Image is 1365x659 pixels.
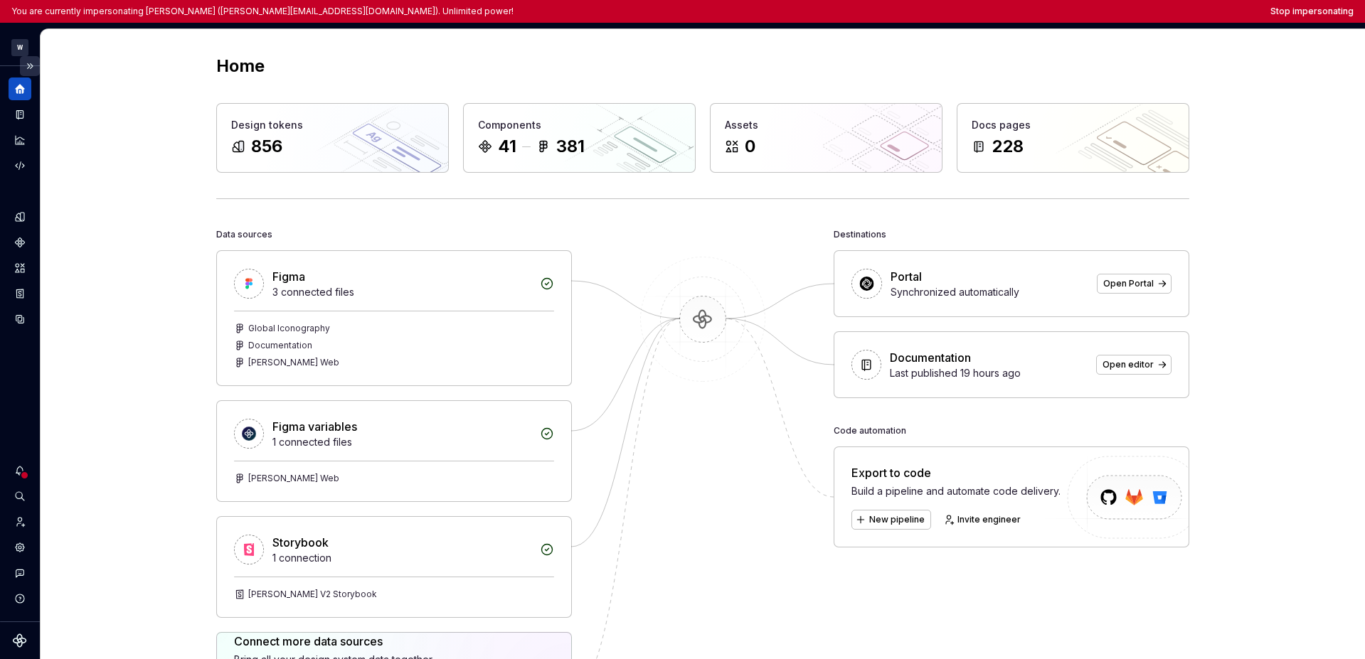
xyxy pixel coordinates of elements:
a: Invite team [9,510,31,533]
div: 856 [251,135,282,158]
div: Build a pipeline and automate code delivery. [851,484,1061,498]
div: 381 [556,135,585,158]
div: [PERSON_NAME] Web [248,473,339,484]
div: Storybook [272,534,329,551]
div: 1 connected files [272,435,531,449]
a: Figma variables1 connected files[PERSON_NAME] Web [216,400,572,502]
a: Storybook1 connection[PERSON_NAME] V2 Storybook [216,516,572,618]
a: Open editor [1096,355,1172,375]
button: Notifications [9,459,31,482]
div: W [11,39,28,56]
a: Assets0 [710,103,942,173]
span: Open editor [1103,359,1154,370]
div: 1 connection [272,551,531,565]
div: Export to code [851,464,1061,481]
h2: Home [216,55,265,77]
svg: Supernova Logo [13,633,27,648]
div: Design tokens [231,118,434,132]
div: Figma [272,268,305,285]
div: 3 connected files [272,285,531,299]
div: Destinations [834,225,886,245]
a: Code automation [9,154,31,177]
button: Contact support [9,562,31,584]
div: Documentation [248,340,312,351]
a: Figma3 connected filesGlobal IconographyDocumentation[PERSON_NAME] Web [216,250,572,386]
div: Synchronized automatically [891,285,1088,299]
button: Stop impersonating [1270,6,1354,17]
div: Components [478,118,681,132]
a: Design tokens856 [216,103,449,173]
a: Open Portal [1097,274,1172,294]
div: 0 [745,135,755,158]
a: Documentation [9,103,31,126]
div: Docs pages [972,118,1174,132]
div: Figma variables [272,418,357,435]
p: You are currently impersonating [PERSON_NAME] ([PERSON_NAME][EMAIL_ADDRESS][DOMAIN_NAME]). Unlimi... [11,6,514,17]
a: Assets [9,257,31,279]
div: 41 [498,135,516,158]
span: New pipeline [869,514,925,525]
button: W [3,32,37,63]
button: Search ⌘K [9,485,31,508]
div: Portal [891,268,922,285]
div: 228 [992,135,1024,158]
div: Data sources [216,225,272,245]
a: Settings [9,536,31,559]
span: Invite engineer [957,514,1021,525]
a: Data sources [9,308,31,331]
div: Connect more data sources [234,633,434,650]
a: Storybook stories [9,282,31,305]
a: Components41381 [463,103,696,173]
button: Expand sidebar [20,56,40,76]
div: Code automation [834,421,906,441]
a: Analytics [9,129,31,151]
a: Invite engineer [940,510,1027,530]
div: Assets [725,118,928,132]
div: Documentation [890,349,971,366]
a: Design tokens [9,205,31,228]
a: Components [9,231,31,254]
span: Open Portal [1103,278,1154,289]
div: [PERSON_NAME] Web [248,357,339,368]
a: Home [9,77,31,100]
div: Global Iconography [248,323,330,334]
div: [PERSON_NAME] V2 Storybook [248,589,377,600]
button: New pipeline [851,510,931,530]
div: Last published 19 hours ago [890,366,1088,380]
a: Docs pages228 [957,103,1189,173]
